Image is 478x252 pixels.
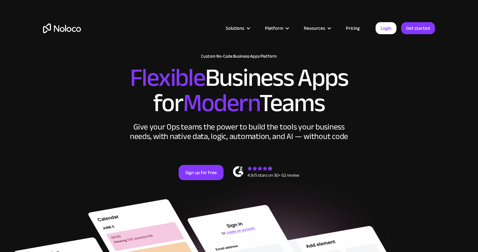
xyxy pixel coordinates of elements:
[128,122,350,141] div: Give your Ops teams the power to build the tools your business needs, with native data, logic, au...
[226,24,244,32] div: Solutions
[257,24,296,32] div: Platform
[183,79,259,127] span: Modern
[43,23,81,33] a: home
[130,54,205,101] span: Flexible
[296,24,338,32] div: Resources
[179,165,224,180] a: Sign up for free
[401,22,435,34] a: Get started
[304,24,325,32] div: Resources
[43,65,435,116] h2: Business Apps for Teams
[265,24,283,32] div: Platform
[218,24,257,32] div: Solutions
[338,24,368,32] a: Pricing
[376,22,396,34] a: Login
